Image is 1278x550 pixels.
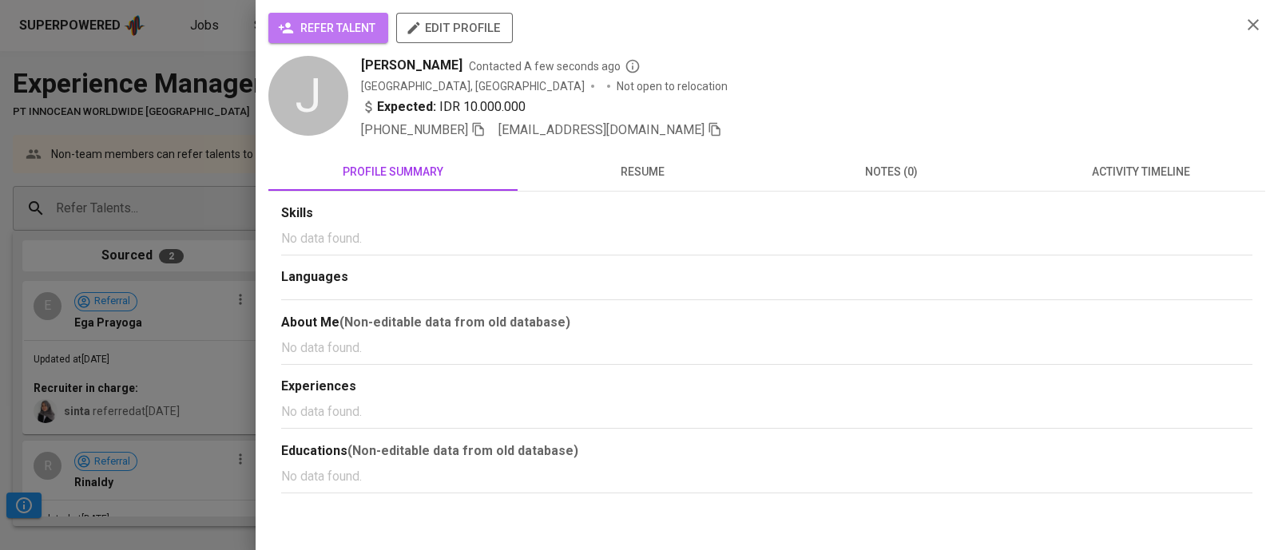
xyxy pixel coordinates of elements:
div: Educations [281,441,1252,461]
span: edit profile [409,18,500,38]
span: Contacted A few seconds ago [469,58,641,74]
div: About Me [281,313,1252,332]
div: IDR 10.000.000 [361,97,526,117]
span: [EMAIL_ADDRESS][DOMAIN_NAME] [498,122,704,137]
span: profile summary [278,162,508,182]
div: [GEOGRAPHIC_DATA], [GEOGRAPHIC_DATA] [361,78,585,94]
b: (Non-editable data from old database) [347,443,578,458]
span: resume [527,162,757,182]
span: [PHONE_NUMBER] [361,122,468,137]
svg: By Batam recruiter [625,58,641,74]
div: J [268,56,348,136]
b: Expected: [377,97,436,117]
b: (Non-editable data from old database) [339,315,570,330]
span: [PERSON_NAME] [361,56,462,75]
p: No data found. [281,229,1252,248]
button: edit profile [396,13,513,43]
p: No data found. [281,338,1252,358]
a: edit profile [396,21,513,34]
p: No data found. [281,467,1252,486]
p: No data found. [281,402,1252,421]
p: Not open to relocation [617,78,728,94]
span: refer talent [281,18,375,38]
div: Languages [281,268,1252,287]
button: refer talent [268,13,388,43]
div: Experiences [281,378,1252,396]
div: Skills [281,204,1252,223]
span: activity timeline [1026,162,1256,182]
span: notes (0) [776,162,1006,182]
